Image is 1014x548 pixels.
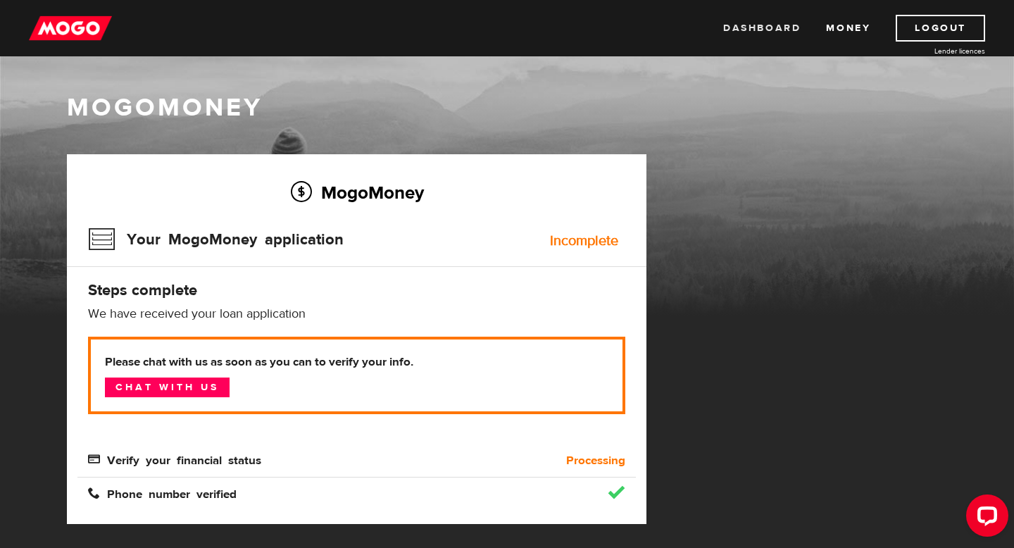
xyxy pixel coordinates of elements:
h4: Steps complete [88,280,625,300]
p: We have received your loan application [88,306,625,323]
span: Phone number verified [88,487,237,499]
b: Please chat with us as soon as you can to verify your info. [105,354,608,370]
div: Incomplete [550,234,618,248]
a: Chat with us [105,378,230,397]
img: mogo_logo-11ee424be714fa7cbb0f0f49df9e16ec.png [29,15,112,42]
a: Lender licences [880,46,985,56]
h3: Your MogoMoney application [88,221,344,258]
h2: MogoMoney [88,178,625,207]
a: Money [826,15,870,42]
a: Logout [896,15,985,42]
span: Verify your financial status [88,453,261,465]
a: Dashboard [723,15,801,42]
iframe: LiveChat chat widget [955,489,1014,548]
b: Processing [566,452,625,469]
h1: MogoMoney [67,93,947,123]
